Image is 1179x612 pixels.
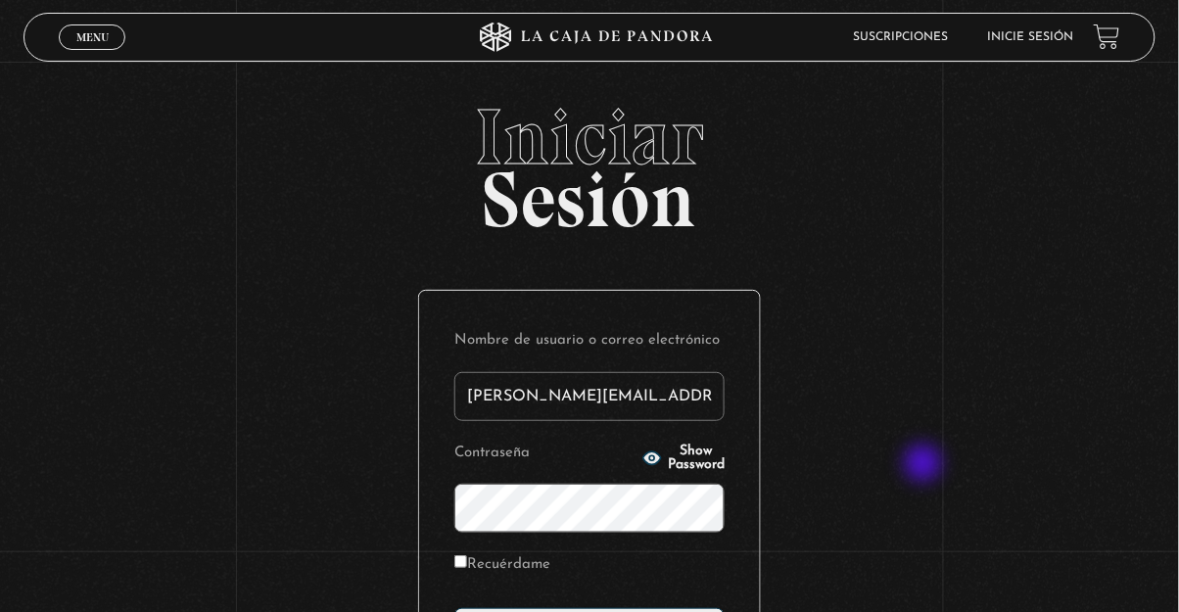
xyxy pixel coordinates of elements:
[642,445,725,472] button: Show Password
[24,98,1155,223] h2: Sesión
[854,31,949,43] a: Suscripciones
[668,445,725,472] span: Show Password
[76,31,109,43] span: Menu
[24,98,1155,176] span: Iniciar
[454,555,467,568] input: Recuérdame
[454,439,637,469] label: Contraseña
[454,550,550,581] label: Recuérdame
[70,47,116,61] span: Cerrar
[1094,24,1120,50] a: View your shopping cart
[454,326,725,356] label: Nombre de usuario o correo electrónico
[988,31,1074,43] a: Inicie sesión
